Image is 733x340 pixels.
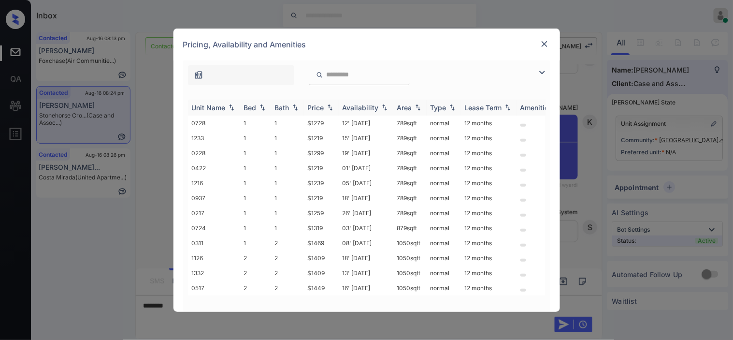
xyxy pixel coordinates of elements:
td: 08' [DATE] [339,236,393,251]
td: normal [427,116,461,131]
td: $1409 [304,266,339,281]
div: Area [397,103,412,112]
td: 2 [271,236,304,251]
td: 1 [240,236,271,251]
td: 12 months [461,176,517,191]
td: 18' [DATE] [339,251,393,266]
td: 26' [DATE] [339,206,393,221]
td: $1219 [304,131,339,146]
td: normal [427,206,461,221]
td: $1449 [304,281,339,296]
td: 13' [DATE] [339,266,393,281]
td: 879 sqft [393,221,427,236]
td: 789 sqft [393,176,427,191]
td: 1126 [188,251,240,266]
td: 789 sqft [393,146,427,161]
td: 12 months [461,146,517,161]
td: 1050 sqft [393,251,427,266]
img: sorting [258,104,267,111]
td: 0937 [188,191,240,206]
td: $1279 [304,116,339,131]
td: 12 months [461,251,517,266]
td: $1409 [304,251,339,266]
td: 1233 [188,131,240,146]
div: Bed [244,103,257,112]
td: 1 [271,116,304,131]
td: 1 [240,116,271,131]
td: 1 [271,146,304,161]
img: sorting [227,104,236,111]
div: Pricing, Availability and Amenities [173,29,560,60]
td: normal [427,131,461,146]
td: 1332 [188,266,240,281]
td: 0724 [188,221,240,236]
img: sorting [503,104,513,111]
td: 0728 [188,116,240,131]
td: 12 months [461,131,517,146]
td: 1 [271,206,304,221]
td: 12' [DATE] [339,116,393,131]
td: 0517 [188,281,240,296]
td: 1216 [188,176,240,191]
td: 1050 sqft [393,281,427,296]
td: 12 months [461,236,517,251]
td: 1 [271,221,304,236]
td: 12 months [461,206,517,221]
td: normal [427,161,461,176]
img: sorting [413,104,423,111]
img: sorting [447,104,457,111]
td: normal [427,281,461,296]
div: Lease Term [465,103,502,112]
td: 1 [240,191,271,206]
td: 2 [240,281,271,296]
td: 12 months [461,266,517,281]
td: normal [427,251,461,266]
div: Bath [275,103,289,112]
td: 1 [240,221,271,236]
td: normal [427,266,461,281]
td: 1 [271,131,304,146]
td: 1050 sqft [393,266,427,281]
td: 789 sqft [393,191,427,206]
td: normal [427,236,461,251]
td: normal [427,176,461,191]
td: normal [427,146,461,161]
td: $1239 [304,176,339,191]
td: normal [427,221,461,236]
div: Availability [343,103,379,112]
div: Type [431,103,446,112]
td: $1469 [304,236,339,251]
td: 12 months [461,221,517,236]
img: sorting [380,104,389,111]
td: 05' [DATE] [339,176,393,191]
td: 2 [271,281,304,296]
div: Amenities [520,103,553,112]
td: 1 [271,191,304,206]
td: 2 [240,251,271,266]
td: 1 [271,176,304,191]
td: $1299 [304,146,339,161]
td: 12 months [461,281,517,296]
img: close [540,39,549,49]
td: 12 months [461,116,517,131]
td: 19' [DATE] [339,146,393,161]
td: 03' [DATE] [339,221,393,236]
img: sorting [325,104,335,111]
td: $1319 [304,221,339,236]
td: 789 sqft [393,206,427,221]
td: 01' [DATE] [339,161,393,176]
div: Unit Name [192,103,226,112]
td: 1 [240,176,271,191]
td: 0217 [188,206,240,221]
div: Price [308,103,324,112]
td: 789 sqft [393,131,427,146]
td: 1 [240,131,271,146]
td: 2 [240,266,271,281]
td: 18' [DATE] [339,191,393,206]
td: 12 months [461,161,517,176]
img: sorting [290,104,300,111]
td: 2 [271,251,304,266]
img: icon-zuma [316,71,323,79]
td: 1050 sqft [393,236,427,251]
td: 1 [240,146,271,161]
